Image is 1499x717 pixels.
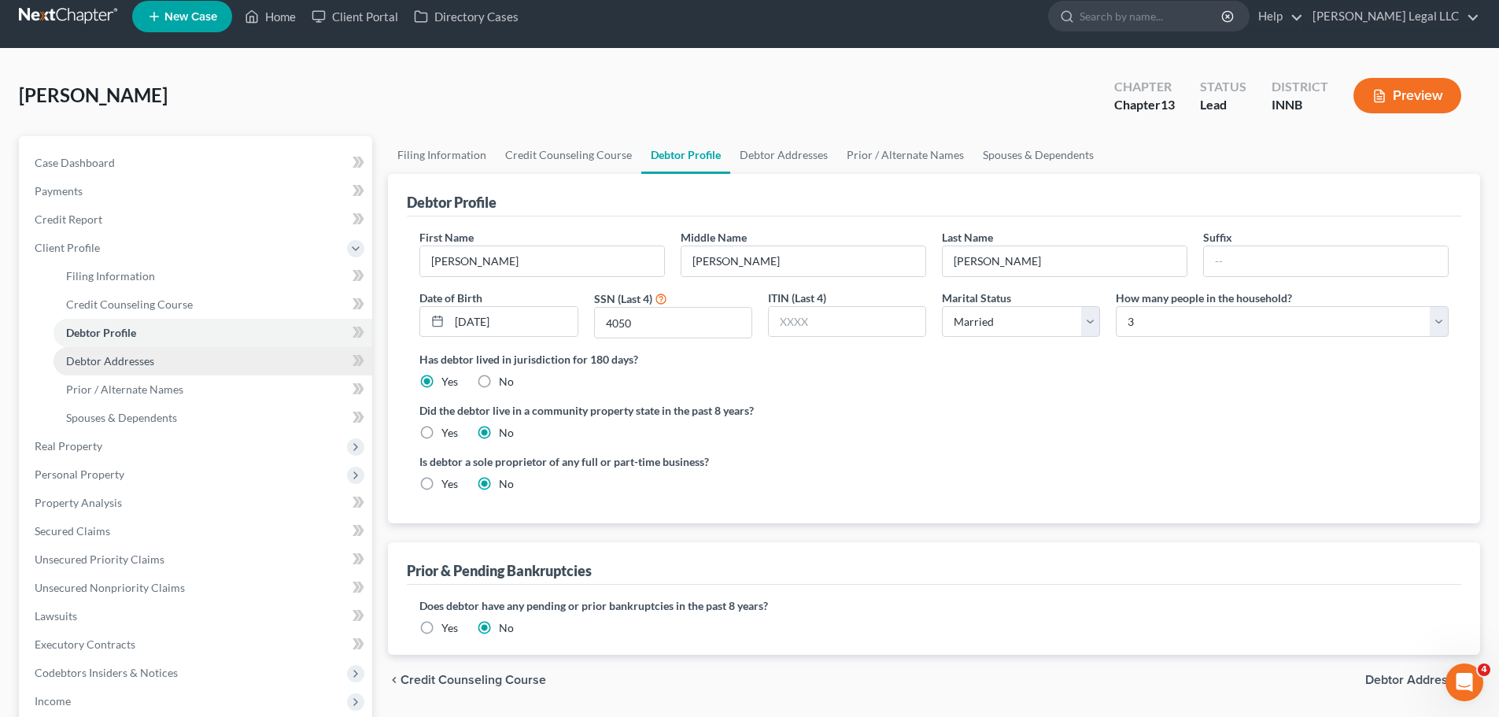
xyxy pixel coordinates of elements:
[1200,78,1246,96] div: Status
[641,136,730,174] a: Debtor Profile
[1114,78,1175,96] div: Chapter
[419,453,926,470] label: Is debtor a sole proprietor of any full or part-time business?
[22,574,372,602] a: Unsecured Nonpriority Claims
[164,11,217,23] span: New Case
[1200,96,1246,114] div: Lead
[419,597,1449,614] label: Does debtor have any pending or prior bankruptcies in the past 8 years?
[1116,290,1292,306] label: How many people in the household?
[35,213,102,226] span: Credit Report
[401,674,546,686] span: Credit Counseling Course
[1161,97,1175,112] span: 13
[66,411,177,424] span: Spouses & Dependents
[499,374,514,390] label: No
[681,229,747,246] label: Middle Name
[22,489,372,517] a: Property Analysis
[407,561,592,580] div: Prior & Pending Bankruptcies
[22,545,372,574] a: Unsecured Priority Claims
[499,620,514,636] label: No
[1080,2,1224,31] input: Search by name...
[35,553,164,566] span: Unsecured Priority Claims
[837,136,973,174] a: Prior / Alternate Names
[22,602,372,630] a: Lawsuits
[441,425,458,441] label: Yes
[1353,78,1461,113] button: Preview
[35,638,135,651] span: Executory Contracts
[388,674,546,686] button: chevron_left Credit Counseling Course
[35,496,122,509] span: Property Analysis
[22,149,372,177] a: Case Dashboard
[22,517,372,545] a: Secured Claims
[1203,229,1232,246] label: Suffix
[594,290,652,307] label: SSN (Last 4)
[1272,96,1328,114] div: INNB
[419,402,1449,419] label: Did the debtor live in a community property state in the past 8 years?
[35,609,77,623] span: Lawsuits
[419,351,1449,368] label: Has debtor lived in jurisdiction for 180 days?
[22,205,372,234] a: Credit Report
[237,2,304,31] a: Home
[22,630,372,659] a: Executory Contracts
[1305,2,1479,31] a: [PERSON_NAME] Legal LLC
[1272,78,1328,96] div: District
[1250,2,1303,31] a: Help
[769,307,925,337] input: XXXX
[406,2,526,31] a: Directory Cases
[942,290,1011,306] label: Marital Status
[973,136,1103,174] a: Spouses & Dependents
[499,425,514,441] label: No
[54,347,372,375] a: Debtor Addresses
[499,476,514,492] label: No
[681,246,925,276] input: M.I
[35,184,83,198] span: Payments
[35,666,178,679] span: Codebtors Insiders & Notices
[419,229,474,246] label: First Name
[496,136,641,174] a: Credit Counseling Course
[35,241,100,254] span: Client Profile
[1478,663,1490,676] span: 4
[35,439,102,453] span: Real Property
[1445,663,1483,701] iframe: Intercom live chat
[419,290,482,306] label: Date of Birth
[304,2,406,31] a: Client Portal
[22,177,372,205] a: Payments
[595,308,751,338] input: XXXX
[1365,674,1480,686] button: Debtor Addresses chevron_right
[66,269,155,283] span: Filing Information
[388,674,401,686] i: chevron_left
[35,156,115,169] span: Case Dashboard
[54,404,372,432] a: Spouses & Dependents
[388,136,496,174] a: Filing Information
[1204,246,1448,276] input: --
[54,262,372,290] a: Filing Information
[407,193,497,212] div: Debtor Profile
[35,694,71,708] span: Income
[35,581,185,594] span: Unsecured Nonpriority Claims
[1365,674,1468,686] span: Debtor Addresses
[441,620,458,636] label: Yes
[54,319,372,347] a: Debtor Profile
[942,229,993,246] label: Last Name
[1114,96,1175,114] div: Chapter
[35,468,124,481] span: Personal Property
[66,298,193,311] span: Credit Counseling Course
[943,246,1187,276] input: --
[768,290,826,306] label: ITIN (Last 4)
[441,476,458,492] label: Yes
[449,307,577,337] input: MM/DD/YYYY
[420,246,664,276] input: --
[730,136,837,174] a: Debtor Addresses
[66,354,154,368] span: Debtor Addresses
[54,290,372,319] a: Credit Counseling Course
[441,374,458,390] label: Yes
[54,375,372,404] a: Prior / Alternate Names
[66,326,136,339] span: Debtor Profile
[35,524,110,538] span: Secured Claims
[19,83,168,106] span: [PERSON_NAME]
[66,383,183,396] span: Prior / Alternate Names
